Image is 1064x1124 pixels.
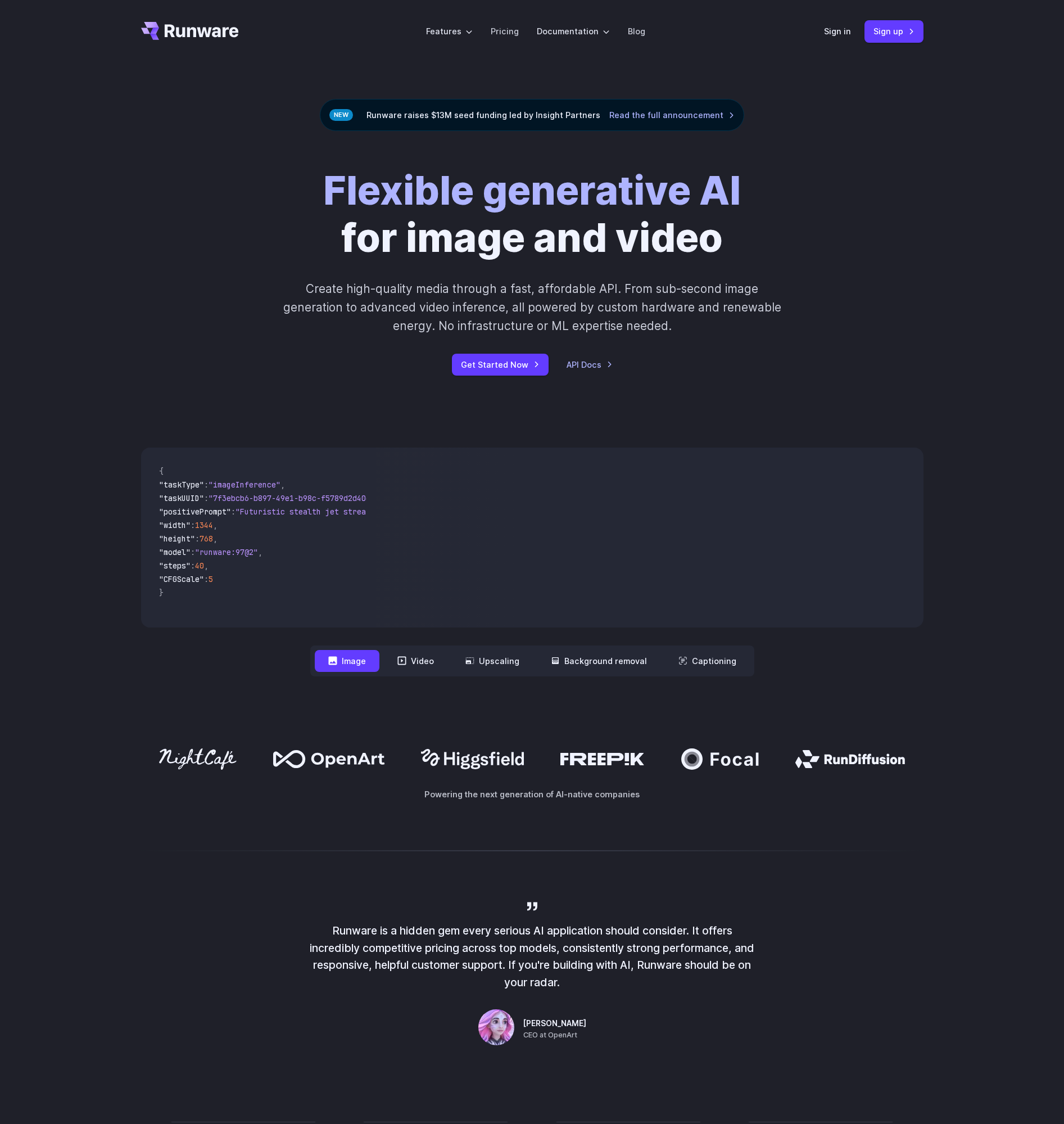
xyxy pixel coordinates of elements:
[426,25,473,38] label: Features
[141,22,239,40] a: Go to /
[159,574,204,584] span: "CFGScale"
[191,520,195,530] span: :
[195,520,213,530] span: 1344
[824,25,851,38] a: Sign in
[159,520,191,530] span: "width"
[280,480,285,490] span: ,
[159,466,164,476] span: {
[159,588,164,598] span: }
[384,650,447,672] button: Video
[159,493,204,503] span: "taskUUID"
[191,547,195,557] span: :
[213,534,218,544] span: ,
[195,561,204,571] span: 40
[523,1030,577,1041] span: CEO at OpenArt
[159,480,204,490] span: "taskType"
[523,1018,586,1030] span: [PERSON_NAME]
[307,922,757,991] p: Runware is a hidden gem every serious AI application should consider. It offers incredibly compet...
[204,574,209,584] span: :
[864,20,923,42] a: Sign up
[195,534,200,544] span: :
[567,358,613,371] a: API Docs
[159,561,191,571] span: "steps"
[209,574,213,584] span: 5
[478,1009,514,1045] img: Person
[452,650,533,672] button: Upscaling
[628,25,645,38] a: Blog
[209,493,379,503] span: "7f3ebcb6-b897-49e1-b98c-f5789d2d40d7"
[491,25,519,38] a: Pricing
[282,279,782,336] p: Create high-quality media through a fast, affordable API. From sub-second image generation to adv...
[323,166,741,214] strong: Flexible generative AI
[204,493,209,503] span: :
[159,507,231,517] span: "positivePrompt"
[665,650,750,672] button: Captioning
[200,534,213,544] span: 768
[231,507,236,517] span: :
[315,650,379,672] button: Image
[537,650,660,672] button: Background removal
[204,480,209,490] span: :
[191,561,195,571] span: :
[195,547,258,557] span: "runware:97@2"
[609,109,735,121] a: Read the full announcement
[204,561,209,571] span: ,
[159,534,195,544] span: "height"
[320,99,744,131] div: Runware raises $13M seed funding led by Insight Partners
[213,520,218,530] span: ,
[323,167,741,261] h1: for image and video
[236,507,645,517] span: "Futuristic stealth jet streaking through a neon-lit cityscape with glowing purple exhaust"
[209,480,280,490] span: "imageInference"
[258,547,262,557] span: ,
[452,354,549,376] a: Get Started Now
[537,25,610,38] label: Documentation
[141,788,923,801] p: Powering the next generation of AI-native companies
[159,547,191,557] span: "model"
